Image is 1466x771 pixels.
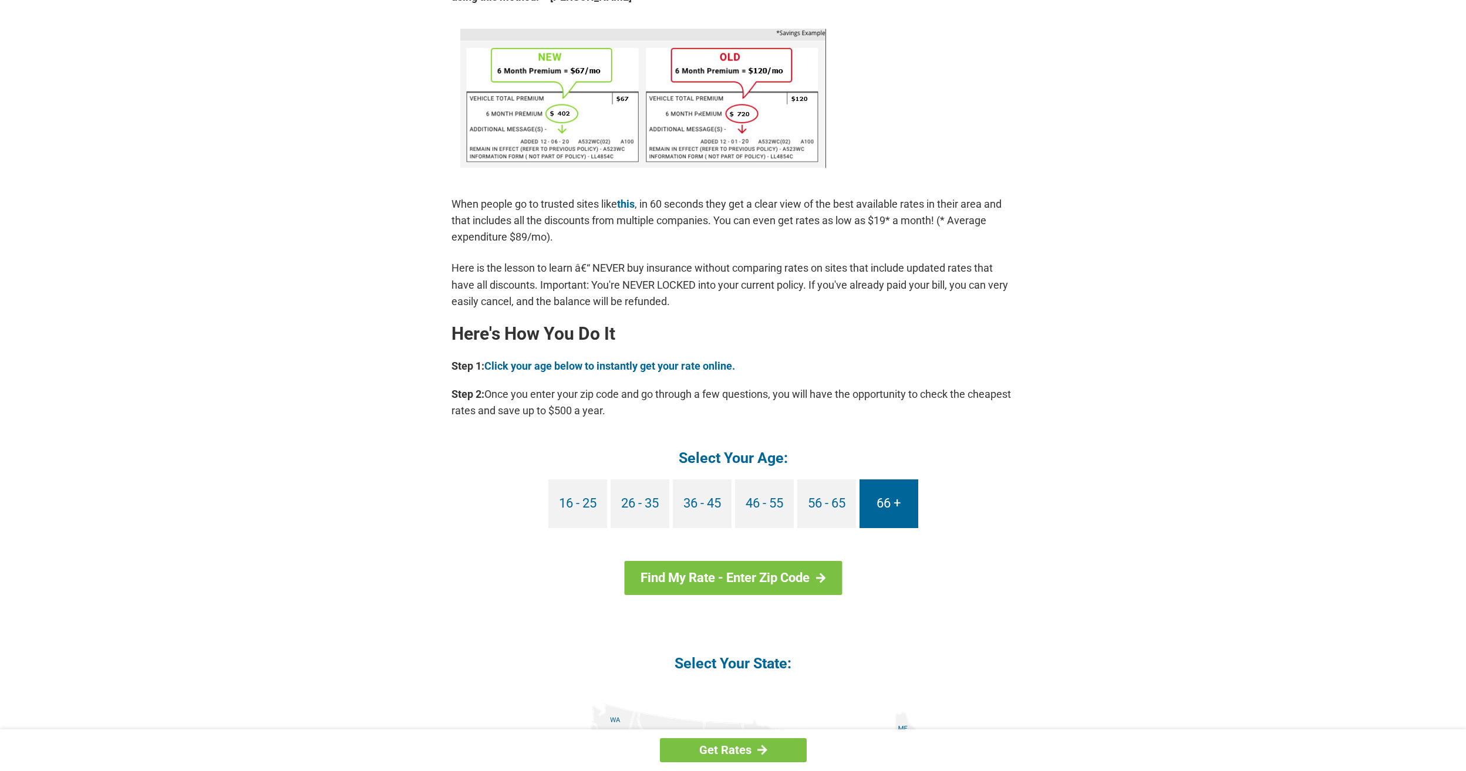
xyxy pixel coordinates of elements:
[451,448,1015,468] h4: Select Your Age:
[660,738,807,762] a: Get Rates
[451,196,1015,245] p: When people go to trusted sites like , in 60 seconds they get a clear view of the best available ...
[548,479,607,528] a: 16 - 25
[451,654,1015,673] h4: Select Your State:
[673,479,732,528] a: 36 - 45
[451,260,1015,309] p: Here is the lesson to learn â€“ NEVER buy insurance without comparing rates on sites that include...
[451,324,1015,343] h2: Here's How You Do It
[451,360,484,372] b: Step 1:
[451,386,1015,419] p: Once you enter your zip code and go through a few questions, you will have the opportunity to che...
[611,479,669,528] a: 26 - 35
[860,479,918,528] a: 66 +
[735,479,794,528] a: 46 - 55
[484,360,735,372] a: Click your age below to instantly get your rate online.
[624,561,842,595] a: Find My Rate - Enter Zip Code
[617,198,635,210] a: this
[451,388,484,400] b: Step 2:
[460,29,826,168] img: savings
[797,479,856,528] a: 56 - 65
